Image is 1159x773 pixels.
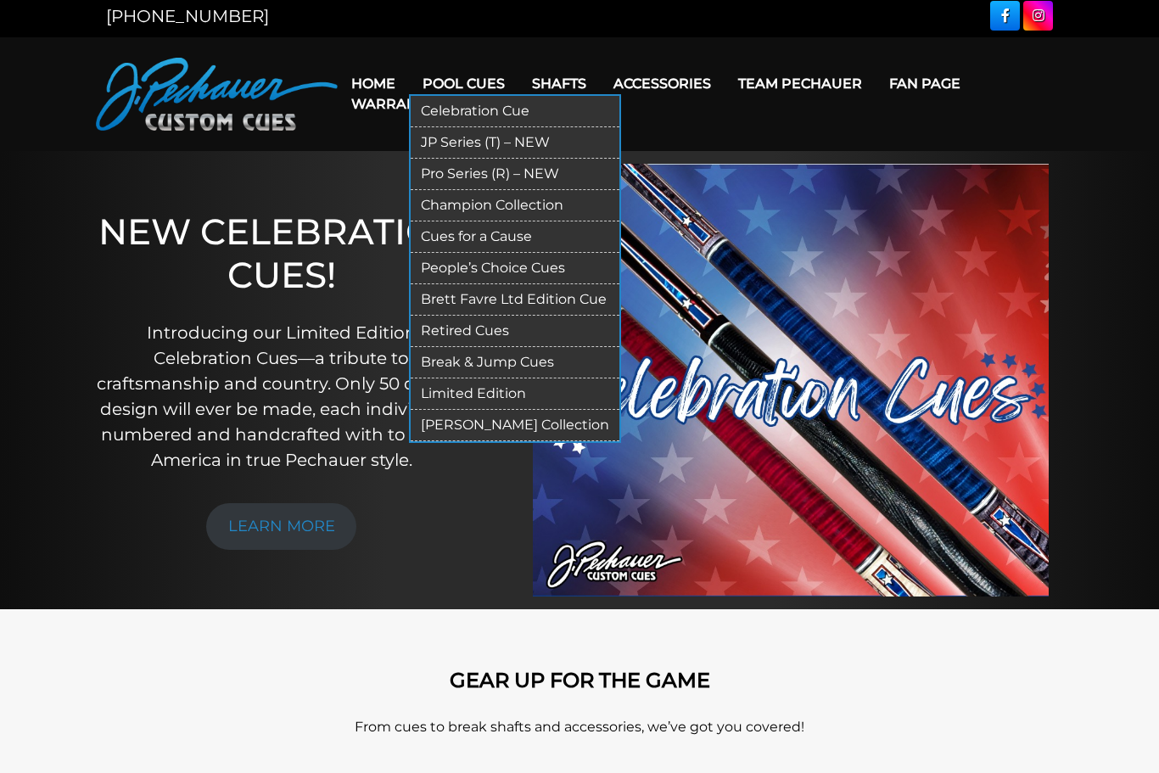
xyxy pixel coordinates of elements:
[411,347,619,378] a: Break & Jump Cues
[411,159,619,190] a: Pro Series (R) – NEW
[411,410,619,441] a: [PERSON_NAME] Collection
[450,668,710,692] strong: GEAR UP FOR THE GAME
[96,717,1063,737] p: From cues to break shafts and accessories, we’ve got you covered!
[411,378,619,410] a: Limited Edition
[95,210,467,296] h1: NEW CELEBRATION CUES!
[411,127,619,159] a: JP Series (T) – NEW
[96,58,338,131] img: Pechauer Custom Cues
[411,316,619,347] a: Retired Cues
[411,221,619,253] a: Cues for a Cause
[600,62,725,105] a: Accessories
[447,82,512,126] a: Cart
[338,82,447,126] a: Warranty
[411,190,619,221] a: Champion Collection
[338,62,409,105] a: Home
[95,320,467,473] p: Introducing our Limited Edition Celebration Cues—a tribute to craftsmanship and country. Only 50 ...
[411,253,619,284] a: People’s Choice Cues
[206,503,357,550] a: LEARN MORE
[411,96,619,127] a: Celebration Cue
[876,62,974,105] a: Fan Page
[725,62,876,105] a: Team Pechauer
[106,6,269,26] a: [PHONE_NUMBER]
[409,62,518,105] a: Pool Cues
[518,62,600,105] a: Shafts
[411,284,619,316] a: Brett Favre Ltd Edition Cue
